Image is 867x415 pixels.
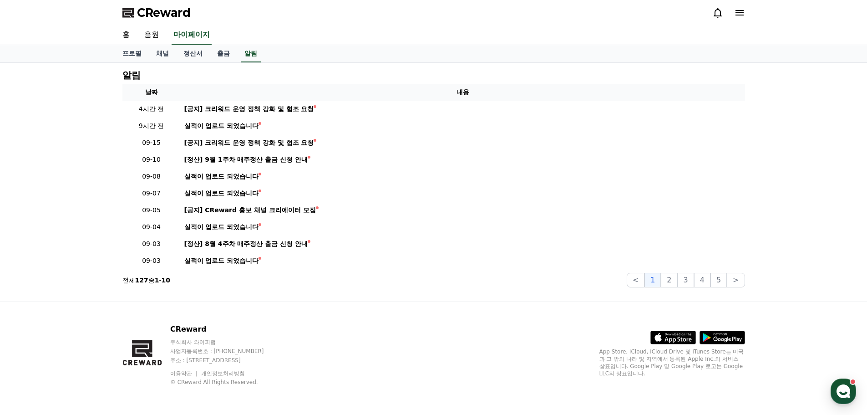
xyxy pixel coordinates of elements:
div: 실적이 업로드 되었습니다 [184,189,259,198]
div: [공지] 크리워드 운영 정책 강화 및 협조 요청 [184,104,314,114]
div: [정산] 8월 4주차 매주정산 출금 신청 안내 [184,239,308,249]
span: 대화 [83,303,94,310]
th: 내용 [181,84,745,101]
p: 09-10 [126,155,177,164]
p: 주식회사 와이피랩 [170,338,281,346]
button: > [727,273,745,287]
p: 09-05 [126,205,177,215]
a: [공지] 크리워드 운영 정책 강화 및 협조 요청 [184,104,741,114]
p: 09-04 [126,222,177,232]
p: 09-08 [126,172,177,181]
a: 알림 [241,45,261,62]
p: App Store, iCloud, iCloud Drive 및 iTunes Store는 미국과 그 밖의 나라 및 지역에서 등록된 Apple Inc.의 서비스 상표입니다. Goo... [599,348,745,377]
a: 실적이 업로드 되었습니다 [184,121,741,131]
a: 마이페이지 [172,26,212,45]
a: 실적이 업로드 되었습니다 [184,222,741,232]
div: [정산] 9월 1주차 매주정산 출금 신청 안내 [184,155,308,164]
a: 채널 [149,45,176,62]
span: 설정 [141,302,152,310]
p: 09-07 [126,189,177,198]
a: 실적이 업로드 되었습니다 [184,189,741,198]
p: 09-03 [126,239,177,249]
a: 정산서 [176,45,210,62]
strong: 10 [162,277,170,284]
button: 5 [710,273,727,287]
a: 대화 [60,289,117,312]
div: 실적이 업로드 되었습니다 [184,256,259,266]
strong: 1 [155,277,159,284]
strong: 127 [135,277,148,284]
p: 4시간 전 [126,104,177,114]
div: 실적이 업로드 되었습니다 [184,172,259,181]
button: 2 [661,273,677,287]
div: 실적이 업로드 되었습니다 [184,222,259,232]
p: © CReward All Rights Reserved. [170,379,281,386]
p: CReward [170,324,281,335]
button: 3 [678,273,694,287]
a: 이용약관 [170,370,199,377]
button: < [627,273,644,287]
a: 실적이 업로드 되었습니다 [184,256,741,266]
div: [공지] 크리워드 운영 정책 강화 및 협조 요청 [184,138,314,148]
a: CReward [122,5,191,20]
a: 홈 [115,26,137,45]
a: 실적이 업로드 되었습니다 [184,172,741,181]
p: 09-15 [126,138,177,148]
div: [공지] CReward 홍보 채널 크리에이터 모집 [184,205,316,215]
a: [공지] 크리워드 운영 정책 강화 및 협조 요청 [184,138,741,148]
a: 음원 [137,26,166,45]
a: [정산] 9월 1주차 매주정산 출금 신청 안내 [184,155,741,164]
a: 설정 [117,289,175,312]
a: 홈 [3,289,60,312]
a: 프로필 [115,45,149,62]
span: CReward [137,5,191,20]
a: [정산] 8월 4주차 매주정산 출금 신청 안내 [184,239,741,249]
span: 홈 [29,302,34,310]
div: 실적이 업로드 되었습니다 [184,121,259,131]
button: 4 [694,273,710,287]
button: 1 [644,273,661,287]
p: 9시간 전 [126,121,177,131]
h4: 알림 [122,70,141,80]
a: 출금 [210,45,237,62]
p: 사업자등록번호 : [PHONE_NUMBER] [170,348,281,355]
th: 날짜 [122,84,181,101]
a: [공지] CReward 홍보 채널 크리에이터 모집 [184,205,741,215]
a: 개인정보처리방침 [201,370,245,377]
p: 주소 : [STREET_ADDRESS] [170,357,281,364]
p: 전체 중 - [122,276,171,285]
p: 09-03 [126,256,177,266]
